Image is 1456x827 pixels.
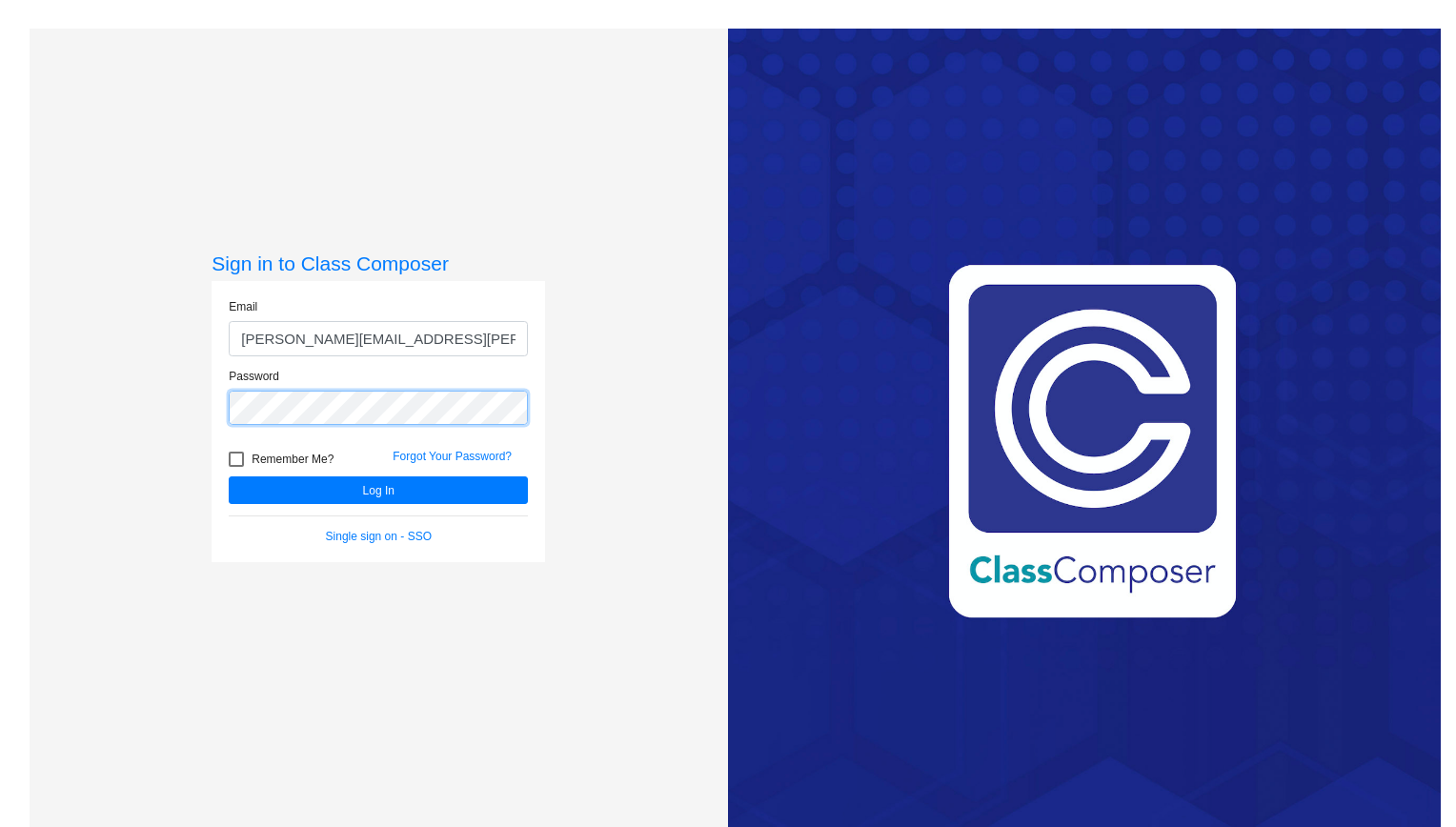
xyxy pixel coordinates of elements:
label: Password [229,368,279,385]
button: Log In [229,476,528,504]
label: Email [229,298,257,315]
span: Remember Me? [252,448,334,471]
h3: Sign in to Class Composer [212,252,545,275]
a: Forgot Your Password? [393,450,512,463]
a: Single sign on - SSO [326,530,432,543]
